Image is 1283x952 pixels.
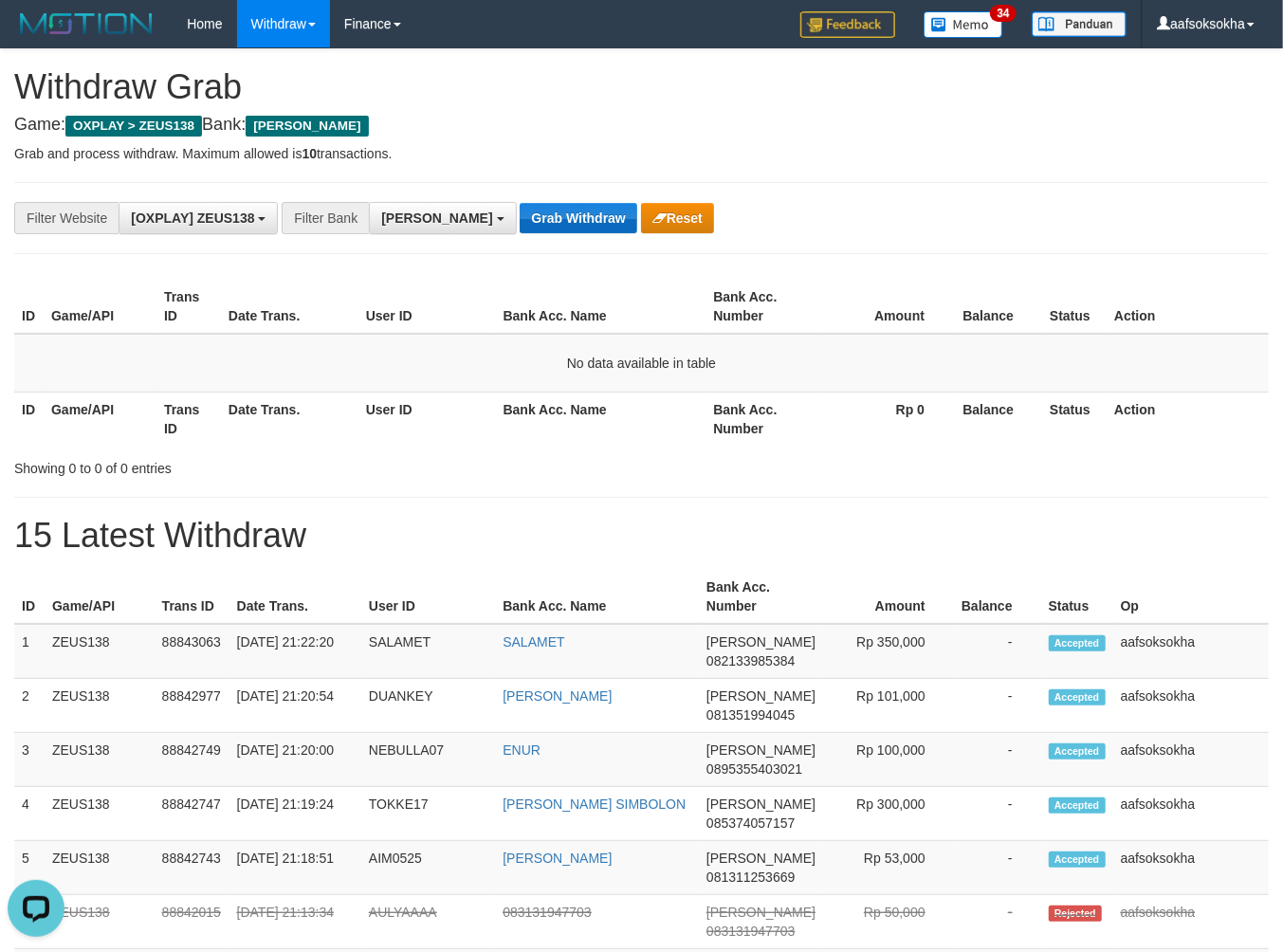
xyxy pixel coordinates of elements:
span: Copy 0895355403021 to clipboard [706,761,802,777]
th: Date Trans. [221,392,358,446]
button: Grab Withdraw [520,203,636,233]
th: Bank Acc. Name [496,280,706,334]
td: No data available in table [14,334,1269,393]
p: Grab and process withdraw. Maximum allowed is transactions. [14,144,1269,163]
th: Status [1042,392,1107,446]
span: 34 [990,5,1016,22]
a: [PERSON_NAME] [503,688,612,704]
th: Game/API [45,570,155,624]
span: [PERSON_NAME] [381,211,492,226]
td: [DATE] 21:18:51 [229,841,361,895]
strong: 10 [302,146,317,161]
td: aafsoksokha [1113,733,1269,787]
th: Balance [954,570,1041,624]
th: Op [1113,570,1269,624]
th: Amount [823,570,954,624]
th: Trans ID [156,280,221,334]
th: User ID [358,280,496,334]
td: - [954,841,1041,895]
a: [PERSON_NAME] SIMBOLON [503,796,686,812]
td: AIM0525 [361,841,495,895]
span: [PERSON_NAME] [246,116,368,137]
td: ZEUS138 [45,624,155,679]
div: Showing 0 to 0 of 0 entries [14,451,521,478]
td: ZEUS138 [45,787,155,841]
th: Balance [953,392,1042,446]
span: [PERSON_NAME] [706,742,816,758]
td: 88842743 [155,841,229,895]
span: OXPLAY > ZEUS138 [65,116,202,137]
span: Copy 085374057157 to clipboard [706,815,795,831]
span: [PERSON_NAME] [706,634,816,650]
th: User ID [361,570,495,624]
td: 5 [14,841,45,895]
a: ENUR [503,742,541,758]
span: Accepted [1049,851,1106,868]
th: Action [1107,392,1269,446]
td: 4 [14,787,45,841]
td: - [954,895,1041,949]
td: NEBULLA07 [361,733,495,787]
img: Button%20Memo.svg [924,11,1003,38]
span: [OXPLAY] ZEUS138 [131,211,254,226]
td: TOKKE17 [361,787,495,841]
td: Rp 53,000 [823,841,954,895]
td: [DATE] 21:20:00 [229,733,361,787]
a: SALAMET [503,634,564,650]
span: Copy 081311253669 to clipboard [706,870,795,885]
img: Feedback.jpg [800,11,895,38]
span: Accepted [1049,797,1106,814]
td: [DATE] 21:19:24 [229,787,361,841]
td: AULYAAAA [361,895,495,949]
td: aafsoksokha [1113,787,1269,841]
img: MOTION_logo.png [14,9,158,38]
td: aafsoksokha [1113,841,1269,895]
td: ZEUS138 [45,895,155,949]
th: Game/API [44,392,156,446]
td: Rp 50,000 [823,895,954,949]
span: Accepted [1049,635,1106,651]
th: Bank Acc. Name [495,570,699,624]
th: Status [1041,570,1113,624]
th: Bank Acc. Name [496,392,706,446]
td: SALAMET [361,624,495,679]
td: DUANKEY [361,679,495,733]
span: [PERSON_NAME] [706,688,816,704]
td: Rp 100,000 [823,733,954,787]
td: 88842749 [155,733,229,787]
th: ID [14,570,45,624]
th: Bank Acc. Number [699,570,823,624]
th: Bank Acc. Number [706,392,818,446]
span: Copy 083131947703 to clipboard [706,924,795,939]
td: - [954,787,1041,841]
td: 1 [14,624,45,679]
a: [PERSON_NAME] [503,851,612,866]
th: Date Trans. [229,570,361,624]
th: User ID [358,392,496,446]
td: - [954,624,1041,679]
td: aafsoksokha [1113,679,1269,733]
td: 88843063 [155,624,229,679]
h1: Withdraw Grab [14,68,1269,106]
td: 88842015 [155,895,229,949]
th: Rp 0 [818,392,953,446]
th: ID [14,280,44,334]
th: Trans ID [156,392,221,446]
td: ZEUS138 [45,733,155,787]
span: Rejected [1049,906,1102,922]
td: 3 [14,733,45,787]
td: aafsoksokha [1113,895,1269,949]
td: Rp 101,000 [823,679,954,733]
td: 2 [14,679,45,733]
div: Filter Website [14,202,119,234]
th: Amount [818,280,953,334]
th: Status [1042,280,1107,334]
span: [PERSON_NAME] [706,796,816,812]
td: - [954,733,1041,787]
th: Action [1107,280,1269,334]
td: 88842747 [155,787,229,841]
span: Copy 082133985384 to clipboard [706,653,795,668]
a: 083131947703 [503,905,591,920]
th: Date Trans. [221,280,358,334]
button: [PERSON_NAME] [369,202,516,234]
